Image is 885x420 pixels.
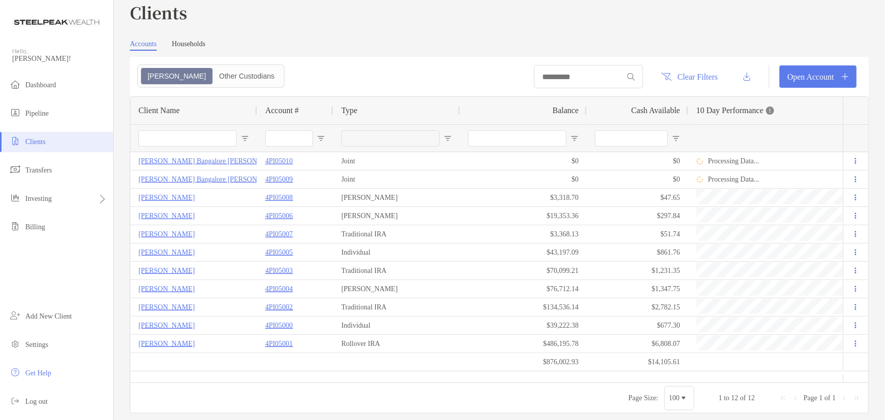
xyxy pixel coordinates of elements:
div: Traditional IRA [333,298,460,316]
div: [PERSON_NAME] [333,189,460,206]
div: $51.74 [587,225,688,243]
div: $14,105.61 [587,353,688,371]
img: settings icon [9,338,21,350]
div: $19,353.36 [460,207,587,225]
a: [PERSON_NAME] [138,246,195,259]
a: [PERSON_NAME] [138,337,195,350]
span: of [740,394,746,402]
div: Last Page [852,394,860,402]
a: [PERSON_NAME] [138,191,195,204]
p: Processing Data... [708,157,759,165]
span: Log out [25,398,48,405]
div: Previous Page [792,394,800,402]
a: [PERSON_NAME] [138,301,195,313]
span: Investing [25,195,52,202]
span: Account # [265,106,299,115]
div: Individual [333,317,460,334]
span: 12 [731,394,738,402]
img: get-help icon [9,366,21,378]
img: logout icon [9,395,21,407]
button: Open Filter Menu [571,134,579,143]
div: $486,195.78 [460,335,587,353]
p: 4PI05006 [265,209,293,222]
img: input icon [627,73,635,81]
div: Zoe [142,69,211,83]
div: Rollover IRA [333,335,460,353]
a: 4PI05001 [265,337,293,350]
p: 4PI05009 [265,173,293,186]
div: Traditional IRA [333,225,460,243]
a: 4PI05002 [265,301,293,313]
div: $1,347.75 [587,280,688,298]
div: $6,808.07 [587,335,688,353]
h3: Clients [130,1,869,24]
div: $0 [587,152,688,170]
div: 100 [669,394,680,402]
div: $39,222.38 [460,317,587,334]
a: [PERSON_NAME] Bangalore [PERSON_NAME] [138,155,284,167]
span: Pipeline [25,110,49,117]
img: pipeline icon [9,107,21,119]
span: 1 [819,394,823,402]
div: $70,099.21 [460,262,587,279]
a: 4PI05004 [265,283,293,295]
img: add_new_client icon [9,309,21,322]
span: 12 [748,394,755,402]
span: to [724,394,730,402]
span: Clients [25,138,46,146]
span: Dashboard [25,81,56,89]
p: [PERSON_NAME] [138,264,195,277]
span: [PERSON_NAME]! [12,55,107,63]
a: 4PI05007 [265,228,293,240]
img: transfers icon [9,163,21,176]
a: [PERSON_NAME] [138,209,195,222]
div: $677.30 [587,317,688,334]
div: Page Size [664,386,694,410]
p: 4PI05003 [265,264,293,277]
span: Type [341,106,358,115]
a: [PERSON_NAME] Bangalore [PERSON_NAME] [138,173,284,186]
div: $0 [460,152,587,170]
div: Page Size: [628,394,658,402]
span: Get Help [25,369,51,377]
span: Settings [25,341,48,348]
a: 4PI05000 [265,319,293,332]
div: $0 [587,170,688,188]
input: Client Name Filter Input [138,130,237,147]
div: $43,197.09 [460,243,587,261]
button: Open Filter Menu [444,134,452,143]
div: $1,231.35 [587,262,688,279]
span: 1 [719,394,722,402]
button: Open Filter Menu [672,134,680,143]
div: $3,368.13 [460,225,587,243]
div: $297.84 [587,207,688,225]
div: Traditional IRA [333,262,460,279]
a: 4PI05008 [265,191,293,204]
span: Client Name [138,106,180,115]
a: [PERSON_NAME] [138,228,195,240]
div: Joint [333,152,460,170]
img: investing icon [9,192,21,204]
div: $134,536.14 [460,298,587,316]
input: Cash Available Filter Input [595,130,668,147]
div: $3,318.70 [460,189,587,206]
div: $0 [460,170,587,188]
a: Open Account [780,65,857,88]
p: 4PI05005 [265,246,293,259]
span: Balance [552,106,579,115]
a: [PERSON_NAME] [138,283,195,295]
div: segmented control [137,64,285,88]
div: $76,712.14 [460,280,587,298]
div: Next Page [840,394,848,402]
div: $47.65 [587,189,688,206]
div: [PERSON_NAME] [333,280,460,298]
